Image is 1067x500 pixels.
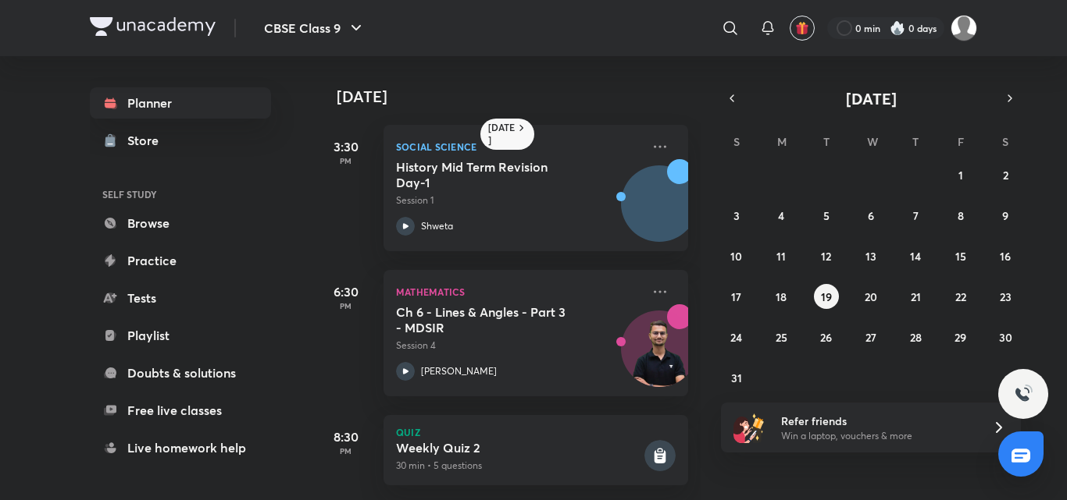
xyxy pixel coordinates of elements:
span: [DATE] [846,88,897,109]
button: August 17, 2025 [724,284,749,309]
abbr: August 29, 2025 [955,330,966,345]
abbr: August 8, 2025 [958,208,964,223]
button: August 29, 2025 [948,324,973,349]
button: August 4, 2025 [769,203,794,228]
abbr: August 17, 2025 [731,289,741,304]
h5: 8:30 [315,427,377,446]
abbr: August 4, 2025 [778,208,784,223]
p: Mathematics [396,282,641,301]
abbr: August 12, 2025 [821,249,831,264]
abbr: August 10, 2025 [730,249,742,264]
p: [PERSON_NAME] [421,364,497,378]
h5: Ch 6 - Lines & Angles - Part 3 - MDSIR [396,304,591,335]
abbr: August 23, 2025 [1000,289,1012,304]
button: August 30, 2025 [993,324,1018,349]
h4: [DATE] [337,87,704,106]
abbr: August 26, 2025 [820,330,832,345]
a: Browse [90,207,271,239]
abbr: August 16, 2025 [1000,249,1011,264]
abbr: August 21, 2025 [911,289,921,304]
p: 30 min • 5 questions [396,459,641,473]
h6: Refer friends [781,413,973,429]
img: ttu [1014,385,1033,403]
button: August 10, 2025 [724,243,749,268]
button: August 3, 2025 [724,203,749,228]
abbr: Saturday [1002,134,1008,149]
abbr: August 20, 2025 [865,289,877,304]
abbr: August 22, 2025 [955,289,966,304]
abbr: August 24, 2025 [730,330,742,345]
a: Free live classes [90,395,271,426]
button: August 31, 2025 [724,365,749,390]
abbr: August 15, 2025 [955,249,966,264]
h5: 6:30 [315,282,377,301]
button: August 18, 2025 [769,284,794,309]
abbr: August 25, 2025 [776,330,787,345]
button: August 11, 2025 [769,243,794,268]
abbr: Friday [958,134,964,149]
img: streak [890,20,905,36]
p: Win a laptop, vouchers & more [781,429,973,443]
button: August 14, 2025 [903,243,928,268]
div: Store [127,131,168,150]
a: Company Logo [90,17,216,40]
img: Avatar [622,319,697,394]
button: August 22, 2025 [948,284,973,309]
abbr: Sunday [733,134,740,149]
p: Session 4 [396,339,641,353]
abbr: August 27, 2025 [865,330,876,345]
button: August 21, 2025 [903,284,928,309]
button: CBSE Class 9 [255,12,375,44]
h5: History Mid Term Revision Day-1 [396,159,591,190]
a: Store [90,125,271,156]
abbr: August 14, 2025 [910,249,921,264]
button: August 7, 2025 [903,203,928,228]
img: Company Logo [90,17,216,36]
button: August 12, 2025 [814,243,839,268]
abbr: August 1, 2025 [958,168,963,183]
button: August 20, 2025 [858,284,883,309]
a: Live homework help [90,432,271,463]
abbr: August 31, 2025 [731,371,742,385]
button: August 28, 2025 [903,324,928,349]
a: Playlist [90,320,271,351]
abbr: August 13, 2025 [865,249,876,264]
button: August 8, 2025 [948,203,973,228]
a: Practice [90,245,271,276]
p: PM [315,446,377,456]
abbr: August 18, 2025 [776,289,787,304]
button: August 26, 2025 [814,324,839,349]
abbr: August 3, 2025 [733,208,740,223]
button: August 1, 2025 [948,162,973,187]
abbr: August 11, 2025 [776,249,786,264]
abbr: Tuesday [823,134,830,149]
abbr: August 28, 2025 [910,330,922,345]
a: Planner [90,87,271,119]
button: August 6, 2025 [858,203,883,228]
button: August 15, 2025 [948,243,973,268]
abbr: August 5, 2025 [823,208,830,223]
button: August 23, 2025 [993,284,1018,309]
abbr: Monday [777,134,787,149]
abbr: August 9, 2025 [1002,208,1008,223]
abbr: Thursday [912,134,919,149]
p: Shweta [421,219,453,233]
p: Social Science [396,137,641,156]
button: [DATE] [743,87,999,109]
button: August 25, 2025 [769,324,794,349]
p: Session 1 [396,193,641,207]
button: August 19, 2025 [814,284,839,309]
button: August 24, 2025 [724,324,749,349]
abbr: August 6, 2025 [868,208,874,223]
button: August 2, 2025 [993,162,1018,187]
p: Quiz [396,427,676,437]
h5: Weekly Quiz 2 [396,440,641,456]
p: PM [315,156,377,165]
abbr: August 7, 2025 [913,208,919,223]
button: August 27, 2025 [858,324,883,349]
a: Doubts & solutions [90,357,271,388]
h5: 3:30 [315,137,377,156]
button: avatar [790,16,815,41]
abbr: August 2, 2025 [1003,168,1008,183]
abbr: August 30, 2025 [999,330,1012,345]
